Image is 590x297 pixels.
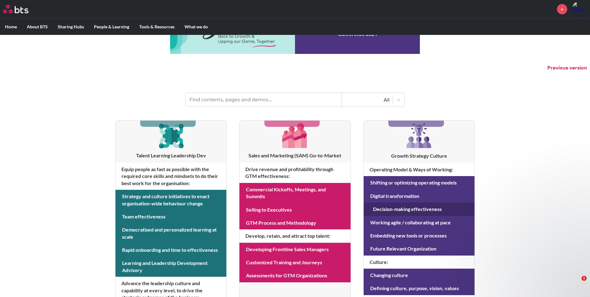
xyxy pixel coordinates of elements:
[3,5,40,13] a: Go home
[156,121,186,150] img: [object Object]
[134,19,179,35] label: Tools & Resources
[116,152,226,159] h3: Talent Learning Leadership Dev
[89,19,134,35] label: People & Learning
[572,2,587,17] img: Kevin Bronk
[53,19,89,35] label: Sharing Hubs
[186,93,342,107] input: Find contents, pages and demos...
[22,19,53,35] label: About BTS
[345,96,390,103] div: All
[179,19,213,35] label: What we do
[364,152,474,159] h3: Growth Strategy Culture
[280,121,310,150] img: [object Object]
[239,152,350,159] h3: Sales and Marketing (SAM) Go-to-Market
[3,5,28,13] img: BTS Logo
[569,276,584,291] iframe: Intercom live chat
[557,4,567,14] a: +
[547,65,587,71] button: Previous version
[239,229,350,242] h4: Develop, retain, and attract top talent :
[572,2,587,17] a: Profile
[364,256,474,269] h4: Culture :
[404,121,434,151] img: [object Object]
[116,163,226,190] h4: Equip people as fast as possible with the required core skills and mindsets to do their best work...
[582,276,587,281] span: 1
[239,163,350,183] h4: Drive revenue and profitability through GTM effectiveness :
[364,163,474,176] h4: Operating Model & Ways of Working :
